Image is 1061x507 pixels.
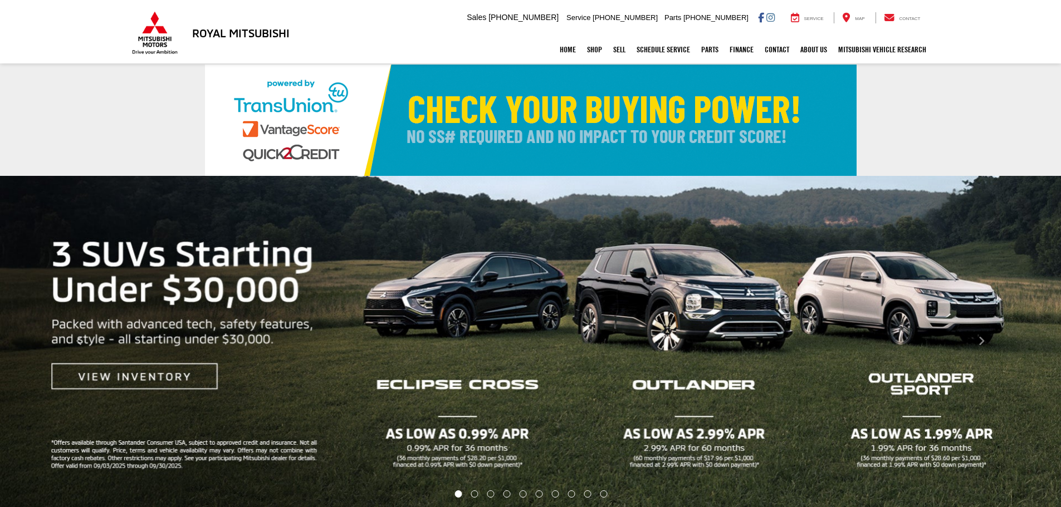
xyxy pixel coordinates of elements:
[759,36,795,63] a: Contact
[766,13,775,22] a: Instagram: Click to visit our Instagram page
[855,16,864,21] span: Map
[834,12,873,23] a: Map
[520,490,527,498] li: Go to slide number 5.
[683,13,749,22] span: [PHONE_NUMBER]
[568,490,575,498] li: Go to slide number 8.
[804,16,824,21] span: Service
[454,490,462,498] li: Go to slide number 1.
[581,36,608,63] a: Shop
[487,490,495,498] li: Go to slide number 3.
[758,13,764,22] a: Facebook: Click to visit our Facebook page
[503,490,511,498] li: Go to slide number 4.
[584,490,591,498] li: Go to slide number 9.
[724,36,759,63] a: Finance
[696,36,724,63] a: Parts: Opens in a new tab
[664,13,681,22] span: Parts
[554,36,581,63] a: Home
[876,12,929,23] a: Contact
[833,36,932,63] a: Mitsubishi Vehicle Research
[467,13,486,22] span: Sales
[783,12,832,23] a: Service
[551,490,559,498] li: Go to slide number 7.
[488,13,559,22] span: [PHONE_NUMBER]
[600,490,607,498] li: Go to slide number 10.
[192,27,290,39] h3: Royal Mitsubishi
[608,36,631,63] a: Sell
[631,36,696,63] a: Schedule Service: Opens in a new tab
[471,490,478,498] li: Go to slide number 2.
[899,16,920,21] span: Contact
[130,11,180,55] img: Mitsubishi
[566,13,590,22] span: Service
[535,490,542,498] li: Go to slide number 6.
[902,198,1061,485] button: Click to view next picture.
[205,65,857,176] img: Check Your Buying Power
[593,13,658,22] span: [PHONE_NUMBER]
[795,36,833,63] a: About Us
